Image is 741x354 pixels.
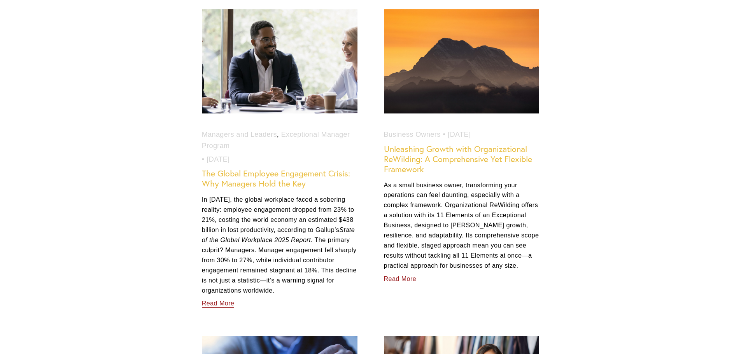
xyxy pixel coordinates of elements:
[202,295,235,309] a: Read More
[277,131,279,138] span: ,
[202,168,350,188] a: The Global Employee Engagement Crisis: Why Managers Hold the Key
[55,6,62,13] img: SEOSpace
[6,37,111,132] img: Rough Water SEO
[17,19,100,27] p: Get ready!
[448,129,471,140] time: [DATE]
[201,9,358,114] img: The Global Employee Engagement Crisis: Why Managers Hold the Key
[383,9,540,114] img: Unleashing Growth with Organizational ReWilding: A Comprehensive Yet Flexible Framework
[17,27,100,35] p: Plugin is loading...
[384,271,417,284] a: Read More
[384,144,532,174] a: Unleashing Growth with Organizational ReWilding: A Comprehensive Yet Flexible Framework
[384,180,540,271] p: As a small business owner, transforming your operations can feel daunting, especially with a comp...
[202,131,277,138] a: Managers and Leaders
[384,131,441,138] a: Business Owners
[202,195,357,295] p: In [DATE], the global workplace faced a sobering reality: employee engagement dropped from 23% to...
[12,45,25,59] a: Need help?
[207,154,229,165] time: [DATE]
